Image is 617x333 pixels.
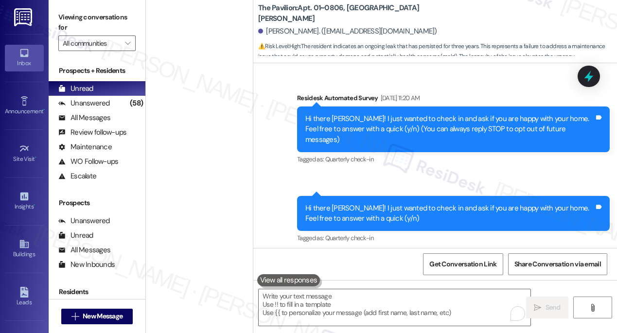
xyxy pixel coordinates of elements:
[325,155,373,163] span: Quarterly check-in
[297,152,610,166] div: Tagged as:
[378,93,420,103] div: [DATE] 11:20 AM
[508,253,607,275] button: Share Conversation via email
[297,231,610,245] div: Tagged as:
[5,140,44,167] a: Site Visit •
[63,35,120,51] input: All communities
[305,203,594,224] div: Hi there [PERSON_NAME]! I just wanted to check in and ask if you are happy with your home. Feel f...
[534,304,541,312] i: 
[58,10,136,35] label: Viewing conversations for
[71,313,79,320] i: 
[259,289,530,326] textarea: To enrich screen reader interactions, please activate Accessibility in Grammarly extension settings
[5,284,44,310] a: Leads
[127,96,145,111] div: (58)
[429,259,496,269] span: Get Conversation Link
[58,230,93,241] div: Unread
[43,106,45,113] span: •
[49,287,145,297] div: Residents
[14,8,34,26] img: ResiDesk Logo
[58,98,110,108] div: Unanswered
[325,234,373,242] span: Quarterly check-in
[258,3,453,24] b: The Pavilion: Apt. 01~0806, [GEOGRAPHIC_DATA][PERSON_NAME]
[49,198,145,208] div: Prospects
[58,260,115,270] div: New Inbounds
[5,188,44,214] a: Insights •
[58,142,112,152] div: Maintenance
[423,253,503,275] button: Get Conversation Link
[546,302,561,313] span: Send
[49,66,145,76] div: Prospects + Residents
[5,45,44,71] a: Inbox
[83,311,123,321] span: New Message
[58,245,110,255] div: All Messages
[589,304,596,312] i: 
[5,236,44,262] a: Buildings
[34,202,35,209] span: •
[58,127,126,138] div: Review follow-ups
[61,309,133,324] button: New Message
[35,154,36,161] span: •
[258,42,300,50] strong: ⚠️ Risk Level: High
[526,297,568,318] button: Send
[297,93,610,106] div: Residesk Automated Survey
[305,114,594,145] div: Hi there [PERSON_NAME]! I just wanted to check in and ask if you are happy with your home. Feel f...
[58,157,118,167] div: WO Follow-ups
[125,39,130,47] i: 
[58,171,96,181] div: Escalate
[258,41,617,62] span: : The resident indicates an ongoing leak that has persisted for three years. This represents a fa...
[58,84,93,94] div: Unread
[514,259,601,269] span: Share Conversation via email
[58,113,110,123] div: All Messages
[58,216,110,226] div: Unanswered
[258,26,437,36] div: [PERSON_NAME]. ([EMAIL_ADDRESS][DOMAIN_NAME])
